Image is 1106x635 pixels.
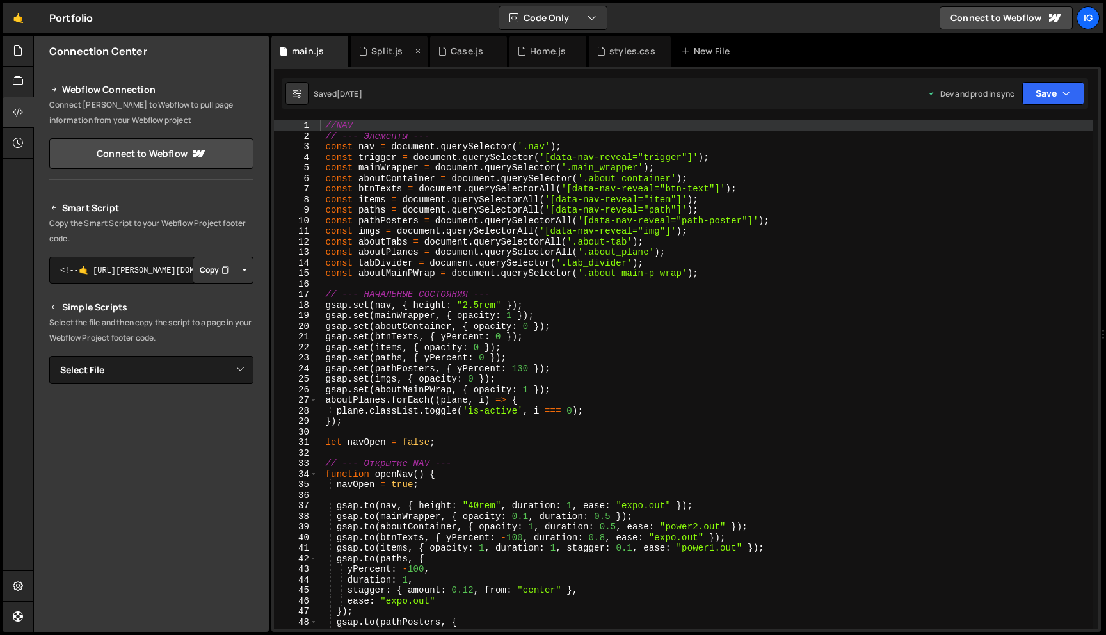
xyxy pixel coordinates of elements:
a: Connect to Webflow [940,6,1073,29]
div: 16 [274,279,317,290]
div: 36 [274,490,317,501]
div: 48 [274,617,317,628]
div: 23 [274,353,317,364]
div: 33 [274,458,317,469]
button: Copy [193,257,236,284]
div: 43 [274,564,317,575]
button: Code Only [499,6,607,29]
div: 38 [274,511,317,522]
button: Save [1022,82,1084,105]
div: 40 [274,533,317,543]
div: Dev and prod in sync [927,88,1014,99]
div: 24 [274,364,317,374]
h2: Simple Scripts [49,300,253,315]
div: 18 [274,300,317,311]
div: 14 [274,258,317,269]
p: Copy the Smart Script to your Webflow Project footer code. [49,216,253,246]
div: Portfolio [49,10,93,26]
div: 21 [274,332,317,342]
div: main.js [292,45,324,58]
div: Saved [314,88,362,99]
h2: Smart Script [49,200,253,216]
div: 34 [274,469,317,480]
div: 6 [274,173,317,184]
a: 🤙 [3,3,34,33]
div: 47 [274,606,317,617]
div: 26 [274,385,317,396]
div: 41 [274,543,317,554]
p: Select the file and then copy the script to a page in your Webflow Project footer code. [49,315,253,346]
div: 32 [274,448,317,459]
div: 27 [274,395,317,406]
div: [DATE] [337,88,362,99]
div: 29 [274,416,317,427]
div: 28 [274,406,317,417]
div: 8 [274,195,317,205]
div: 10 [274,216,317,227]
div: 37 [274,501,317,511]
div: Button group with nested dropdown [193,257,253,284]
div: 13 [274,247,317,258]
div: Home.js [530,45,566,58]
div: 20 [274,321,317,332]
div: 45 [274,585,317,596]
div: 39 [274,522,317,533]
div: 35 [274,479,317,490]
div: 15 [274,268,317,279]
div: 9 [274,205,317,216]
textarea: <!--🤙 [URL][PERSON_NAME][DOMAIN_NAME]> <script>document.addEventListener("DOMContentLoaded", func... [49,257,253,284]
div: Split.js [371,45,403,58]
div: 22 [274,342,317,353]
h2: Webflow Connection [49,82,253,97]
div: 25 [274,374,317,385]
div: 7 [274,184,317,195]
div: 46 [274,596,317,607]
div: 30 [274,427,317,438]
div: 3 [274,141,317,152]
div: 44 [274,575,317,586]
div: 1 [274,120,317,131]
div: 4 [274,152,317,163]
div: 42 [274,554,317,565]
div: styles.css [609,45,655,58]
div: 12 [274,237,317,248]
div: 17 [274,289,317,300]
div: 11 [274,226,317,237]
div: Case.js [451,45,483,58]
div: 2 [274,131,317,142]
a: Ig [1077,6,1100,29]
a: Connect to Webflow [49,138,253,169]
div: 19 [274,310,317,321]
div: 31 [274,437,317,448]
div: New File [681,45,735,58]
div: 5 [274,163,317,173]
h2: Connection Center [49,44,147,58]
p: Connect [PERSON_NAME] to Webflow to pull page information from your Webflow project [49,97,253,128]
iframe: YouTube video player [49,405,255,520]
